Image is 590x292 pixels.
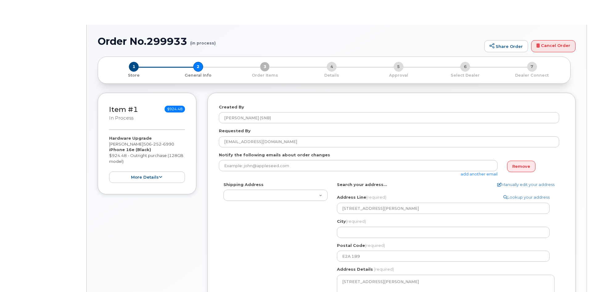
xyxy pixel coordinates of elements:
span: (required) [366,195,386,200]
a: Remove [507,161,535,172]
label: Postal Code [337,243,385,248]
a: Cancel Order [531,40,576,53]
strong: iPhone 16e (Black) [109,147,151,152]
a: Lookup your address [503,194,550,200]
span: $924.48 [165,106,185,112]
label: Created By [219,104,244,110]
label: City [337,218,366,224]
label: Search your address... [337,182,387,188]
strong: Hardware Upgrade [109,136,152,141]
span: 1 [129,62,139,72]
small: in process [109,115,133,121]
label: Address Details [337,266,373,272]
h1: Order No.299933 [98,36,481,47]
div: [PERSON_NAME] $924.48 - Outright purchase (128GB model) [109,135,185,183]
button: more details [109,171,185,183]
small: (in process) [190,36,216,45]
span: (required) [374,267,394,272]
label: Notify the following emails about order changes [219,152,330,158]
span: 6990 [162,142,174,146]
a: Manually edit your address [497,182,555,188]
input: Example: john@appleseed.com [219,160,498,171]
label: Shipping Address [223,182,264,188]
label: Requested By [219,128,251,134]
span: (required) [365,243,385,248]
a: Item #1 [109,105,138,114]
p: Store [105,73,162,78]
a: 1 Store [103,72,165,78]
a: Share Order [484,40,528,53]
span: (required) [346,219,366,224]
a: add another email [461,171,498,176]
label: Address Line [337,194,386,200]
input: Example: John Smith [219,136,559,147]
span: 252 [152,142,162,146]
span: 506 [143,142,174,146]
